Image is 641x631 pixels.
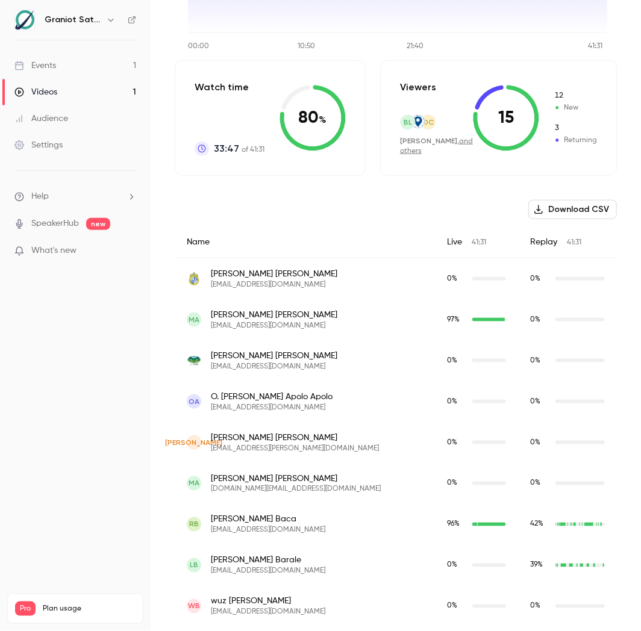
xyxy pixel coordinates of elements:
[530,519,549,530] span: Replay watch time
[530,562,543,569] span: 39 %
[567,239,581,246] span: 41:31
[530,355,549,366] span: Replay watch time
[175,586,617,627] div: wuzbarrera@gmail.com
[175,463,617,504] div: arrocha.ma@gmail.com
[530,314,549,325] span: Replay watch time
[554,135,597,146] span: Returning
[175,340,617,381] div: famador@isa1890.com
[31,244,77,257] span: What's new
[175,381,617,422] div: eapolo@us.es
[530,396,549,407] span: Replay watch time
[211,280,337,290] span: [EMAIL_ADDRESS][DOMAIN_NAME]
[214,141,239,156] span: 33:47
[528,200,617,219] button: Download CSV
[175,422,617,463] div: jfr.aranda@gmail.com
[407,43,424,51] tspan: 21:40
[15,601,36,616] span: Pro
[530,275,540,282] span: 0 %
[175,299,617,340] div: malcantar@rocampo.com.mx
[14,86,57,98] div: Videos
[447,355,466,366] span: Live watch time
[187,356,201,366] img: isa1890.com
[175,258,617,300] div: bagurto@uc.cl
[211,391,333,403] span: O. [PERSON_NAME] Apolo Apolo
[188,43,209,51] tspan: 00:00
[447,275,457,282] span: 0 %
[530,478,549,489] span: Replay watch time
[211,567,325,576] span: [EMAIL_ADDRESS][DOMAIN_NAME]
[447,562,457,569] span: 0 %
[447,357,457,364] span: 0 %
[211,268,337,280] span: [PERSON_NAME] [PERSON_NAME]
[14,139,63,151] div: Settings
[211,444,379,453] span: [EMAIL_ADDRESS][PERSON_NAME][DOMAIN_NAME]
[298,43,316,51] tspan: 10:50
[530,521,543,528] span: 42 %
[447,437,466,448] span: Live watch time
[14,113,68,125] div: Audience
[447,478,466,489] span: Live watch time
[400,80,436,95] p: Viewers
[447,560,466,571] span: Live watch time
[175,226,435,258] div: Name
[211,473,381,485] span: [PERSON_NAME] [PERSON_NAME]
[447,521,460,528] span: 96 %
[190,560,198,571] span: lB
[554,90,597,101] span: New
[447,480,457,487] span: 0 %
[447,314,466,325] span: Live watch time
[530,601,549,612] span: Replay watch time
[211,514,325,526] span: [PERSON_NAME] Baca
[211,432,379,444] span: [PERSON_NAME] [PERSON_NAME]
[447,273,466,284] span: Live watch time
[588,43,602,51] tspan: 41:31
[530,316,540,323] span: 0 %
[211,362,337,371] span: [EMAIL_ADDRESS][DOMAIN_NAME]
[472,239,486,246] span: 41:31
[86,218,110,230] span: new
[31,217,79,230] a: SpeakerHub
[423,117,434,128] span: DC
[530,560,549,571] span: Replay watch time
[122,246,136,256] iframe: Noticeable Trigger
[400,136,473,156] div: ,
[211,309,337,321] span: [PERSON_NAME] [PERSON_NAME]
[447,601,466,612] span: Live watch time
[530,273,549,284] span: Replay watch time
[211,526,325,535] span: [EMAIL_ADDRESS][DOMAIN_NAME]
[518,226,617,258] div: Replay
[447,439,457,446] span: 0 %
[214,141,264,156] p: of 41:31
[31,190,49,203] span: Help
[211,321,337,331] span: [EMAIL_ADDRESS][DOMAIN_NAME]
[195,80,264,95] p: Watch time
[554,102,597,113] span: New
[45,14,101,26] h6: Graniot Satellite Technologies SL
[14,60,56,72] div: Events
[189,519,199,530] span: RB
[404,117,412,128] span: bl
[211,485,381,494] span: [DOMAIN_NAME][EMAIL_ADDRESS][DOMAIN_NAME]
[211,608,325,617] span: [EMAIL_ADDRESS][DOMAIN_NAME]
[435,226,518,258] div: Live
[189,396,199,407] span: OA
[175,545,617,586] div: lubrk39@gmail.com
[175,504,617,545] div: rodbaca@gmail.com
[211,595,325,608] span: wuz [PERSON_NAME]
[530,437,549,448] span: Replay watch time
[447,398,457,405] span: 0 %
[411,115,425,128] img: graniot.com
[447,519,466,530] span: Live watch time
[188,601,200,612] span: wb
[530,398,540,405] span: 0 %
[189,314,199,325] span: MA
[187,272,201,286] img: uc.cl
[43,604,136,614] span: Plan usage
[530,480,540,487] span: 0 %
[530,357,540,364] span: 0 %
[530,603,540,610] span: 0 %
[554,123,597,134] span: Returning
[447,603,457,610] span: 0 %
[530,439,540,446] span: 0 %
[15,10,34,30] img: Graniot Satellite Technologies SL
